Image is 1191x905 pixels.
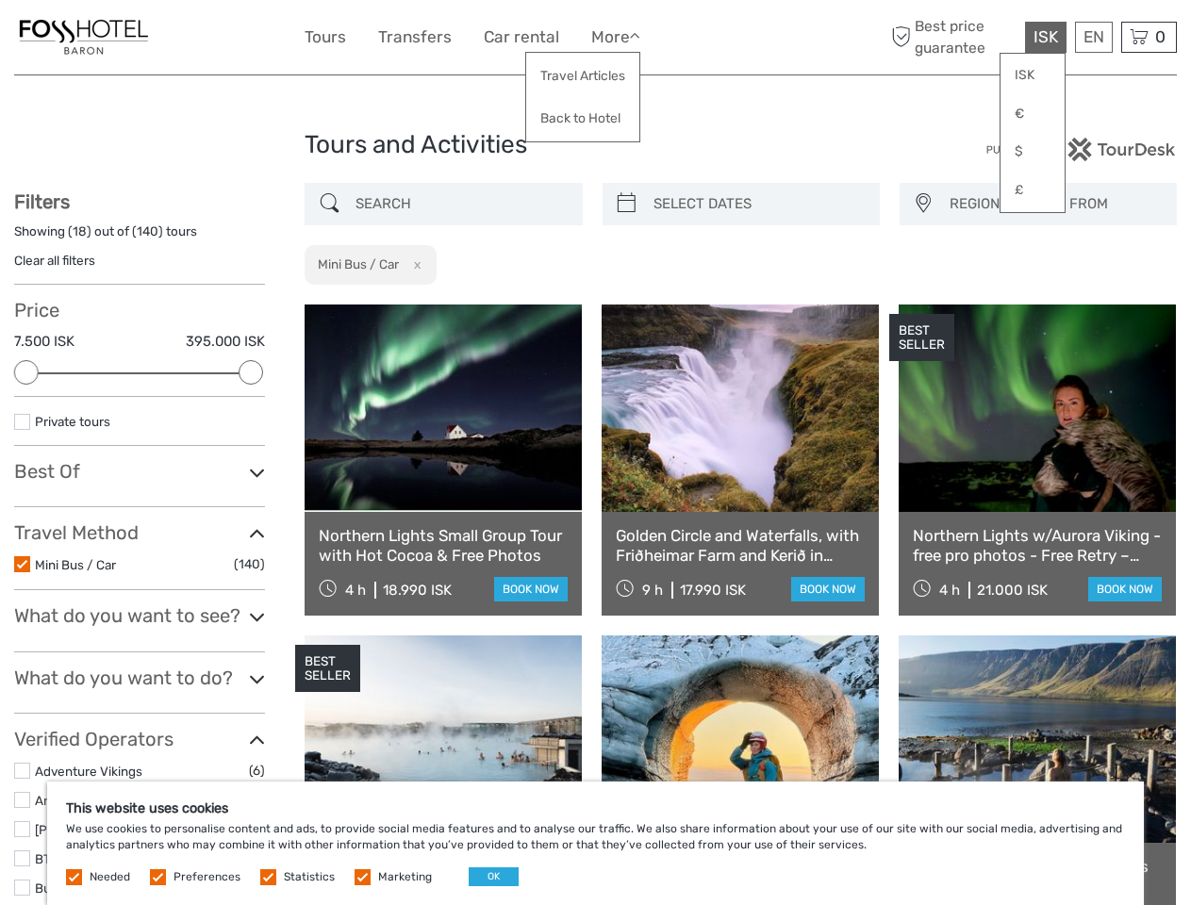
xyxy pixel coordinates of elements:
[378,24,452,51] a: Transfers
[26,33,213,48] p: We're away right now. Please check back later!
[295,645,360,692] div: BEST SELLER
[249,760,265,782] span: (6)
[14,190,70,213] strong: Filters
[383,582,452,599] div: 18.990 ISK
[469,867,519,886] button: OK
[47,782,1144,905] div: We use cookies to personalise content and ads, to provide social media features and to analyse ou...
[14,604,265,627] h3: What do you want to see?
[319,526,568,565] a: Northern Lights Small Group Tour with Hot Cocoa & Free Photos
[35,764,142,779] a: Adventure Vikings
[234,553,265,575] span: (140)
[284,869,335,885] label: Statistics
[791,577,865,601] a: book now
[305,130,886,160] h1: Tours and Activities
[345,582,366,599] span: 4 h
[186,332,265,352] label: 395.000 ISK
[35,414,110,429] a: Private tours
[35,880,118,896] a: Buggy Iceland
[305,24,346,51] a: Tours
[14,332,74,352] label: 7.500 ISK
[14,521,265,544] h3: Travel Method
[402,255,427,274] button: x
[977,582,1048,599] div: 21.000 ISK
[73,222,87,240] label: 18
[616,526,865,565] a: Golden Circle and Waterfalls, with Friðheimar Farm and Kerið in small group
[35,822,136,837] a: [PERSON_NAME]
[941,189,1167,220] button: REGION / STARTS FROM
[680,582,746,599] div: 17.990 ISK
[90,869,130,885] label: Needed
[1001,135,1065,169] a: $
[985,138,1177,161] img: PurchaseViaTourDesk.png
[526,58,639,94] a: Travel Articles
[217,29,240,52] button: Open LiveChat chat widget
[494,577,568,601] a: book now
[1034,27,1058,46] span: ISK
[1001,173,1065,207] a: £
[526,100,639,137] a: Back to Hotel
[14,460,265,483] h3: Best Of
[174,869,240,885] label: Preferences
[646,188,870,221] input: SELECT DATES
[318,256,399,271] h2: Mini Bus / Car
[939,582,960,599] span: 4 h
[913,526,1162,565] a: Northern Lights w/Aurora Viking - free pro photos - Free Retry – minibus
[14,299,265,321] h3: Price
[14,728,265,750] h3: Verified Operators
[1088,577,1162,601] a: book now
[14,14,154,60] img: 1355-f22f4eb0-fb05-4a92-9bea-b034c25151e6_logo_small.jpg
[1075,22,1113,53] div: EN
[14,222,265,252] div: Showing ( ) out of ( ) tours
[889,314,954,361] div: BEST SELLER
[35,851,89,866] a: BT Travel
[35,557,116,572] a: Mini Bus / Car
[14,253,95,268] a: Clear all filters
[1001,97,1065,131] a: €
[484,24,559,51] a: Car rental
[591,24,640,51] a: More
[66,800,1125,816] h5: This website uses cookies
[642,582,663,599] span: 9 h
[348,188,572,221] input: SEARCH
[886,16,1020,58] span: Best price guarantee
[137,222,158,240] label: 140
[35,793,141,808] a: Arctic Adventures
[1001,58,1065,92] a: ISK
[14,666,265,689] h3: What do you want to do?
[1152,27,1168,46] span: 0
[378,869,432,885] label: Marketing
